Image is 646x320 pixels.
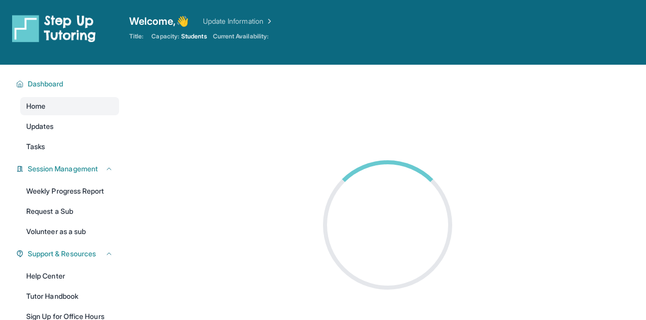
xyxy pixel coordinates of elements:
[213,32,268,40] span: Current Availability:
[28,249,96,259] span: Support & Resources
[26,101,45,111] span: Home
[26,142,45,152] span: Tasks
[181,32,207,40] span: Students
[20,138,119,156] a: Tasks
[20,202,119,220] a: Request a Sub
[20,287,119,305] a: Tutor Handbook
[20,97,119,115] a: Home
[20,222,119,241] a: Volunteer as a sub
[26,121,54,131] span: Updates
[263,16,274,26] img: Chevron Right
[20,117,119,135] a: Updates
[12,14,96,42] img: logo
[24,164,113,174] button: Session Management
[20,267,119,285] a: Help Center
[129,32,143,40] span: Title:
[129,14,189,28] span: Welcome, 👋
[24,249,113,259] button: Support & Resources
[28,164,98,174] span: Session Management
[28,79,64,89] span: Dashboard
[24,79,113,89] button: Dashboard
[203,16,274,26] a: Update Information
[20,182,119,200] a: Weekly Progress Report
[151,32,179,40] span: Capacity:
